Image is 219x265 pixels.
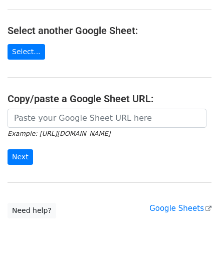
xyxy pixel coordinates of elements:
[169,217,219,265] iframe: Chat Widget
[8,149,33,165] input: Next
[8,203,56,218] a: Need help?
[149,204,211,213] a: Google Sheets
[8,25,211,37] h4: Select another Google Sheet:
[8,109,206,128] input: Paste your Google Sheet URL here
[8,93,211,105] h4: Copy/paste a Google Sheet URL:
[8,44,45,60] a: Select...
[8,130,110,137] small: Example: [URL][DOMAIN_NAME]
